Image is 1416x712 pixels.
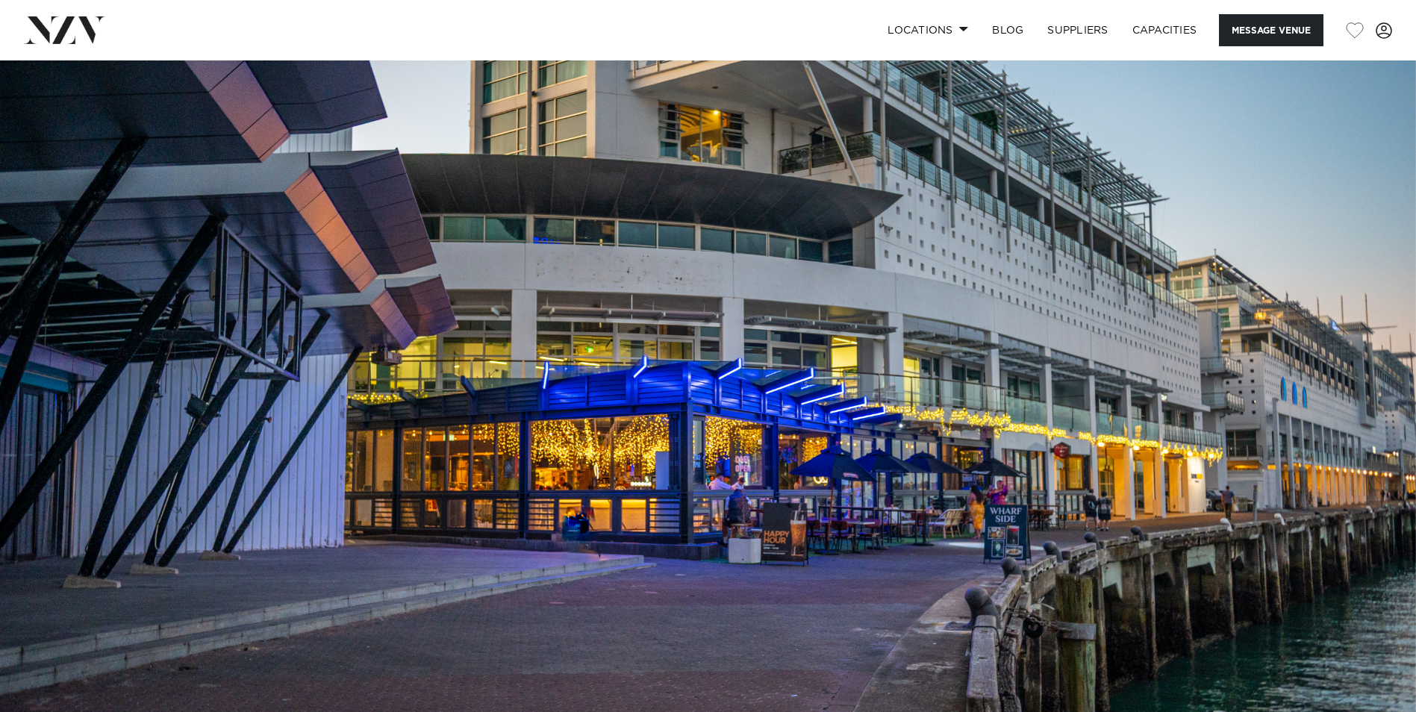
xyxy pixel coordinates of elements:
[1219,14,1323,46] button: Message Venue
[1035,14,1120,46] a: SUPPLIERS
[1120,14,1209,46] a: Capacities
[980,14,1035,46] a: BLOG
[876,14,980,46] a: Locations
[24,16,105,43] img: nzv-logo.png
